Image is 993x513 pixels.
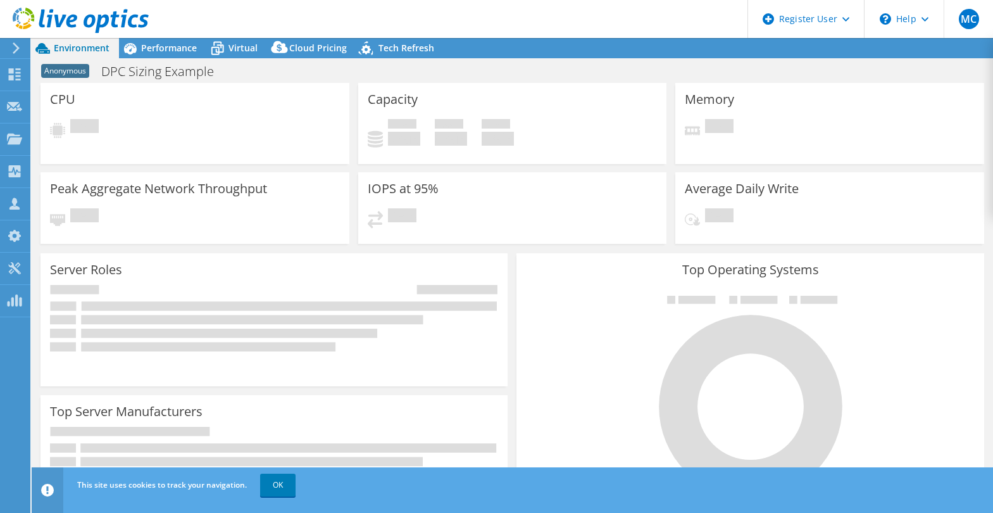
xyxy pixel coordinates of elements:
span: Used [388,119,416,132]
span: Environment [54,42,109,54]
h4: 0 GiB [435,132,467,146]
span: This site uses cookies to track your navigation. [77,479,247,490]
span: Free [435,119,463,132]
h3: IOPS at 95% [368,182,439,196]
span: Pending [388,208,416,225]
h3: Top Operating Systems [526,263,974,277]
span: Pending [705,119,734,136]
h3: CPU [50,92,75,106]
span: Anonymous [41,64,89,78]
span: Pending [705,208,734,225]
span: Pending [70,119,99,136]
span: Total [482,119,510,132]
h3: Peak Aggregate Network Throughput [50,182,267,196]
h3: Average Daily Write [685,182,799,196]
h3: Server Roles [50,263,122,277]
h4: 0 GiB [388,132,420,146]
span: Cloud Pricing [289,42,347,54]
span: MC [959,9,979,29]
span: Tech Refresh [378,42,434,54]
span: Pending [70,208,99,225]
a: OK [260,474,296,497]
h4: 0 GiB [482,132,514,146]
h1: DPC Sizing Example [96,65,234,79]
h3: Memory [685,92,734,106]
span: Virtual [228,42,258,54]
svg: \n [880,13,891,25]
h3: Capacity [368,92,418,106]
h3: Top Server Manufacturers [50,405,203,419]
span: Performance [141,42,197,54]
